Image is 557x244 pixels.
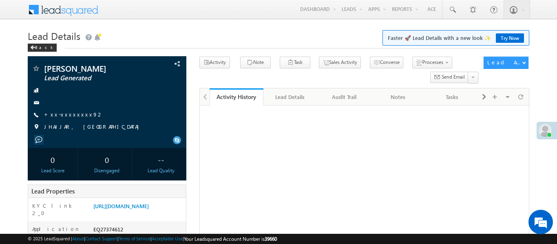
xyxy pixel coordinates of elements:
a: Notes [371,88,425,106]
a: Tasks [425,88,479,106]
span: Processes [422,59,443,65]
span: Send Email [442,73,465,81]
div: Activity History [216,93,257,101]
span: 39660 [265,236,277,242]
a: [URL][DOMAIN_NAME] [93,202,149,209]
div: 0 [84,152,130,167]
span: © 2025 LeadSquared | | | | | [28,235,277,243]
a: +xx-xxxxxxxx92 [44,111,104,118]
span: Faster 🚀 Lead Details with a new look ✨ [388,34,524,42]
div: Lead Actions [487,59,522,66]
a: Acceptable Use [152,236,183,241]
span: JHAJJAR, [GEOGRAPHIC_DATA] [44,123,143,131]
span: Lead Properties [31,187,75,195]
div: Back [28,44,57,52]
a: Lead Details [263,88,317,106]
a: Activity History [210,88,263,106]
button: Sales Activity [319,57,361,68]
label: KYC link 2_0 [32,202,85,217]
a: Try Now [496,33,524,43]
span: Lead Details [28,29,80,42]
a: About [72,236,84,241]
button: Note [240,57,271,68]
a: Terms of Service [119,236,150,241]
div: Notes [378,92,418,102]
label: Application Number [32,225,85,240]
div: -- [138,152,184,167]
button: Send Email [430,72,469,84]
div: 0 [30,152,75,167]
span: [PERSON_NAME] [44,64,142,73]
button: Lead Actions [484,57,528,69]
button: Activity [199,57,230,68]
button: Task [280,57,310,68]
button: Processes [412,57,452,68]
div: Audit Trail [324,92,364,102]
button: Converse [370,57,403,68]
div: EQ27374612 [91,225,186,237]
div: Lead Score [30,167,75,174]
a: Back [28,43,61,50]
a: Audit Trail [318,88,371,106]
span: Your Leadsquared Account Number is [184,236,277,242]
div: Disengaged [84,167,130,174]
a: Contact Support [85,236,117,241]
span: Lead Generated [44,74,142,82]
div: Tasks [432,92,472,102]
div: Lead Details [270,92,310,102]
div: Lead Quality [138,167,184,174]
